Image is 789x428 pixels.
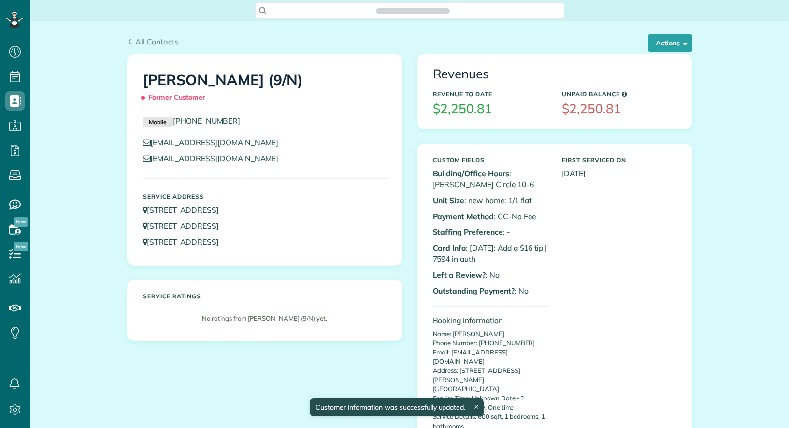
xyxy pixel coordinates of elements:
a: [EMAIL_ADDRESS][DOMAIN_NAME] [143,137,288,147]
a: [STREET_ADDRESS] [143,205,228,215]
h5: Custom Fields [433,157,547,163]
b: Building/Office Hours [433,168,509,178]
h5: Unpaid Balance [562,91,676,97]
p: : No [433,269,547,280]
b: Card Info [433,243,466,252]
p: : new home: 1/1 flat [433,195,547,206]
span: All Contacts [135,37,179,46]
a: [STREET_ADDRESS] [143,237,228,247]
p: : CC-No Fee [433,211,547,222]
b: Payment Method [433,211,494,221]
b: Outstanding Payment? [433,286,515,295]
b: Staffing Preference [433,227,503,236]
p: : No [433,285,547,296]
h3: Revenues [433,67,676,81]
b: Unit Size [433,195,465,205]
a: All Contacts [127,36,179,47]
a: [STREET_ADDRESS] [143,221,228,231]
small: Mobile [143,117,173,128]
span: Former Customer [143,89,210,106]
h5: First Serviced On [562,157,676,163]
h4: Booking information [433,316,547,325]
h5: Service ratings [143,293,387,299]
h5: Service Address [143,193,387,200]
div: Customer information was successfully updated. [310,398,484,416]
h3: $2,250.81 [562,102,676,116]
p: : [PERSON_NAME] Circle 10-6 [433,168,547,190]
p: : - [433,226,547,237]
span: New [14,242,28,251]
button: Actions [648,34,692,52]
p: [DATE] [562,168,676,179]
b: Left a Review? [433,270,486,280]
h5: Revenue to Date [433,91,547,97]
p: : [DATE]: Add a $16 tip | 7594 in auth [433,242,547,265]
h3: $2,250.81 [433,102,547,116]
h1: [PERSON_NAME] (9/N) [143,72,387,106]
p: No ratings from [PERSON_NAME] (9/N) yet. [148,314,382,323]
a: Mobile[PHONE_NUMBER] [143,116,241,126]
a: [EMAIL_ADDRESS][DOMAIN_NAME] [143,153,288,163]
span: Search ZenMaid… [386,6,440,15]
span: New [14,217,28,227]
